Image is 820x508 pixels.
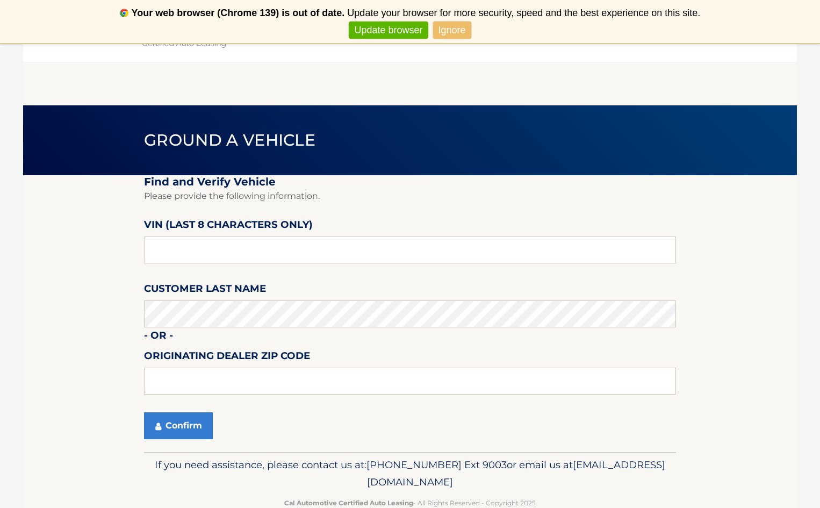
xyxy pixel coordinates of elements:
[366,459,507,471] span: [PHONE_NUMBER] Ext 9003
[144,348,310,368] label: Originating Dealer Zip Code
[433,22,471,39] a: Ignore
[349,22,428,39] a: Update browser
[284,499,413,507] strong: Cal Automotive Certified Auto Leasing
[132,8,345,18] b: Your web browser (Chrome 139) is out of date.
[144,281,266,300] label: Customer Last Name
[144,217,313,237] label: VIN (last 8 characters only)
[144,130,315,150] span: Ground a Vehicle
[144,327,173,347] label: - or -
[347,8,700,18] span: Update your browser for more security, speed and the best experience on this site.
[144,189,676,204] p: Please provide the following information.
[144,412,213,439] button: Confirm
[144,175,676,189] h2: Find and Verify Vehicle
[151,456,669,491] p: If you need assistance, please contact us at: or email us at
